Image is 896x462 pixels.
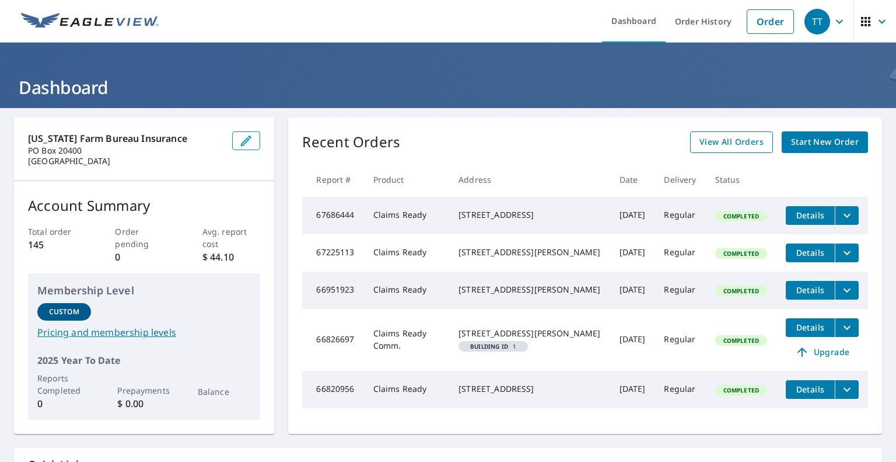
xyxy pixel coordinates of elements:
td: Regular [654,309,705,371]
div: [STREET_ADDRESS][PERSON_NAME] [459,284,600,296]
div: [STREET_ADDRESS][PERSON_NAME] [459,328,600,339]
p: Total order [28,225,86,238]
button: detailsBtn-67686444 [786,206,835,225]
p: Recent Orders [302,131,400,153]
th: Address [449,162,610,197]
p: Account Summary [28,195,260,216]
button: filesDropdownBtn-67686444 [835,206,859,225]
th: Date [610,162,655,197]
th: Status [706,162,776,197]
div: [STREET_ADDRESS] [459,383,600,395]
span: Start New Order [791,135,859,150]
th: Product [364,162,450,197]
a: Pricing and membership levels [37,325,251,339]
td: Regular [654,234,705,272]
td: [DATE] [610,371,655,408]
td: [DATE] [610,234,655,272]
td: Claims Ready [364,234,450,272]
span: Completed [716,249,766,258]
p: Membership Level [37,283,251,298]
td: 67686444 [302,197,363,234]
span: Completed [716,336,766,345]
em: Building ID [470,343,508,349]
p: Prepayments [117,384,171,397]
a: View All Orders [690,131,773,153]
td: 66820956 [302,371,363,408]
button: detailsBtn-66820956 [786,380,835,399]
button: detailsBtn-66951923 [786,281,835,300]
p: 0 [115,250,173,264]
td: 66826697 [302,309,363,371]
div: [STREET_ADDRESS][PERSON_NAME] [459,246,600,258]
p: $ 0.00 [117,397,171,411]
span: Details [793,284,828,296]
a: Upgrade [786,343,859,362]
span: Details [793,247,828,258]
td: 67225113 [302,234,363,272]
td: Regular [654,197,705,234]
button: filesDropdownBtn-66826697 [835,318,859,337]
div: TT [804,9,830,34]
td: Claims Ready [364,197,450,234]
span: View All Orders [699,135,764,150]
p: [GEOGRAPHIC_DATA] [28,156,223,166]
div: [STREET_ADDRESS] [459,209,600,221]
td: Regular [654,272,705,309]
th: Delivery [654,162,705,197]
td: [DATE] [610,272,655,309]
span: Completed [716,212,766,220]
p: Avg. report cost [202,225,261,250]
span: Completed [716,287,766,295]
button: detailsBtn-66826697 [786,318,835,337]
p: Reports Completed [37,372,91,397]
p: [US_STATE] Farm Bureau Insurance [28,131,223,145]
h1: Dashboard [14,75,882,99]
td: Claims Ready [364,371,450,408]
td: Regular [654,371,705,408]
td: Claims Ready Comm. [364,309,450,371]
button: filesDropdownBtn-67225113 [835,244,859,262]
td: [DATE] [610,197,655,234]
p: PO Box 20400 [28,145,223,156]
td: Claims Ready [364,272,450,309]
p: Custom [49,307,79,317]
td: [DATE] [610,309,655,371]
span: Upgrade [793,345,852,359]
span: Details [793,210,828,221]
span: Details [793,384,828,395]
a: Order [747,9,794,34]
p: 145 [28,238,86,252]
p: 0 [37,397,91,411]
p: $ 44.10 [202,250,261,264]
button: detailsBtn-67225113 [786,244,835,262]
button: filesDropdownBtn-66820956 [835,380,859,399]
a: Start New Order [782,131,868,153]
p: Order pending [115,225,173,250]
span: 1 [463,343,523,349]
p: 2025 Year To Date [37,353,251,367]
img: EV Logo [21,13,159,30]
p: Balance [198,385,251,398]
th: Report # [302,162,363,197]
span: Details [793,322,828,333]
td: 66951923 [302,272,363,309]
button: filesDropdownBtn-66951923 [835,281,859,300]
span: Completed [716,386,766,394]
